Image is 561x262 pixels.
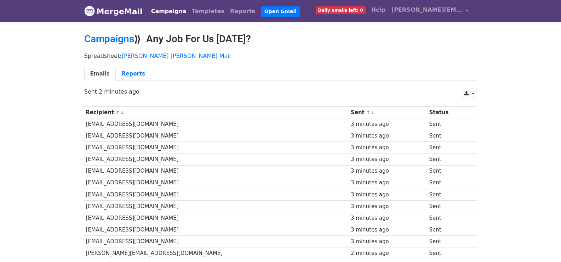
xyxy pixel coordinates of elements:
td: [EMAIL_ADDRESS][DOMAIN_NAME] [84,130,349,142]
td: [EMAIL_ADDRESS][DOMAIN_NAME] [84,236,349,247]
p: Sent 2 minutes ago [84,88,477,95]
td: [EMAIL_ADDRESS][DOMAIN_NAME] [84,142,349,154]
a: [PERSON_NAME][EMAIL_ADDRESS][DOMAIN_NAME] [389,3,471,19]
td: Sent [428,200,471,212]
div: 3 minutes ago [351,167,426,175]
a: Emails [84,67,116,81]
td: [EMAIL_ADDRESS][DOMAIN_NAME] [84,165,349,177]
a: Reports [227,4,258,18]
div: 3 minutes ago [351,226,426,234]
td: [EMAIL_ADDRESS][DOMAIN_NAME] [84,177,349,189]
td: Sent [428,236,471,247]
img: MergeMail logo [84,6,95,16]
div: 3 minutes ago [351,214,426,222]
td: [EMAIL_ADDRESS][DOMAIN_NAME] [84,154,349,165]
td: [EMAIL_ADDRESS][DOMAIN_NAME] [84,224,349,236]
td: Sent [428,118,471,130]
h2: ⟫ Any Job For Us [DATE]? [84,33,477,45]
a: Campaigns [84,33,134,45]
th: Sent [349,107,427,118]
div: 3 minutes ago [351,155,426,163]
div: 3 minutes ago [351,179,426,187]
span: Daily emails left: 0 [316,6,366,14]
div: 3 minutes ago [351,191,426,199]
a: Daily emails left: 0 [313,3,368,17]
td: [EMAIL_ADDRESS][DOMAIN_NAME] [84,212,349,224]
a: ↑ [116,110,120,115]
div: 3 minutes ago [351,144,426,152]
a: MergeMail [84,4,143,19]
td: Sent [428,177,471,189]
td: Sent [428,224,471,236]
td: Sent [428,142,471,154]
td: Sent [428,154,471,165]
td: [EMAIL_ADDRESS][DOMAIN_NAME] [84,189,349,200]
div: 3 minutes ago [351,132,426,140]
td: Sent [428,212,471,224]
td: Sent [428,130,471,142]
a: Help [368,3,389,17]
a: Templates [189,4,227,18]
td: [EMAIL_ADDRESS][DOMAIN_NAME] [84,118,349,130]
a: [PERSON_NAME] [PERSON_NAME] Mail [122,52,231,59]
a: Reports [116,67,151,81]
td: [PERSON_NAME][EMAIL_ADDRESS][DOMAIN_NAME] [84,247,349,259]
th: Recipient [84,107,349,118]
div: 2 minutes ago [351,249,426,257]
a: Open Gmail [261,6,300,17]
a: ↓ [120,110,124,115]
div: 3 minutes ago [351,238,426,246]
th: Status [428,107,471,118]
a: ↑ [366,110,370,115]
p: Spreadsheet: [84,52,477,60]
td: Sent [428,247,471,259]
div: 3 minutes ago [351,202,426,211]
a: Campaigns [148,4,189,18]
div: 3 minutes ago [351,120,426,128]
td: Sent [428,189,471,200]
td: [EMAIL_ADDRESS][DOMAIN_NAME] [84,200,349,212]
a: ↓ [371,110,375,115]
span: [PERSON_NAME][EMAIL_ADDRESS][DOMAIN_NAME] [391,6,462,14]
td: Sent [428,165,471,177]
